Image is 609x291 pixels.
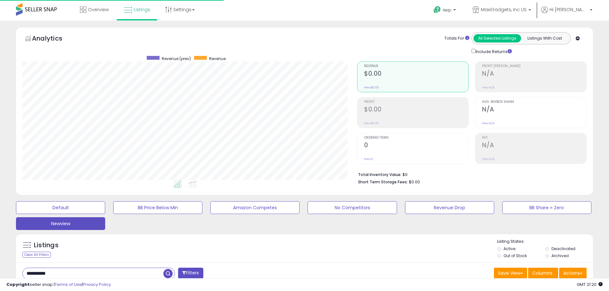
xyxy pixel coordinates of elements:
label: Deactivated [551,246,575,251]
a: Privacy Policy [83,281,111,287]
span: MaxiGadgets, Inc US [481,6,527,13]
small: Prev: $0.00 [364,86,379,89]
span: Avg. Buybox Share [482,100,586,104]
button: Revenue Drop [405,201,494,214]
button: Columns [528,268,558,279]
label: Archived [551,253,569,258]
span: Profit [364,100,468,104]
button: Listings With Cost [521,34,568,42]
span: 2025-08-11 21:20 GMT [577,281,603,287]
small: Prev: $0.00 [364,121,379,125]
div: Clear All Filters [22,252,51,258]
span: Listings [134,6,150,13]
button: BB Price Below Min [113,201,202,214]
span: Revenue [364,65,468,68]
div: Totals For [444,35,469,42]
span: Revenue [209,56,226,61]
div: seller snap | | [6,282,111,288]
button: Default [16,201,105,214]
span: ROI [482,136,586,140]
button: Actions [559,268,587,279]
span: Ordered Items [364,136,468,140]
h2: 0 [364,142,468,150]
span: Help [443,7,451,13]
h2: N/A [482,142,586,150]
b: Total Inventory Value: [358,172,402,177]
span: Profit [PERSON_NAME] [482,65,586,68]
i: Get Help [433,6,441,14]
strong: Copyright [6,281,30,287]
button: Filters [178,268,203,279]
button: All Selected Listings [473,34,521,42]
small: Prev: N/A [482,157,495,161]
a: Help [428,1,462,21]
button: No Competitors [308,201,397,214]
h2: N/A [482,106,586,114]
p: Listing States: [497,239,593,245]
button: BB Share = Zero [502,201,591,214]
h2: $0.00 [364,106,468,114]
small: Prev: 0 [364,157,373,161]
span: Hi [PERSON_NAME] [550,6,588,13]
span: Columns [532,270,552,276]
label: Active [504,246,515,251]
b: Short Term Storage Fees: [358,179,408,185]
button: Save View [494,268,527,279]
button: Newview [16,217,105,230]
li: $0 [358,170,582,178]
h2: N/A [482,70,586,79]
label: Out of Stock [504,253,527,258]
h5: Analytics [32,34,75,44]
a: Hi [PERSON_NAME] [541,6,592,21]
span: $0.00 [409,179,420,185]
small: Prev: N/A [482,121,495,125]
h2: $0.00 [364,70,468,79]
div: Include Returns [467,48,519,55]
small: Prev: N/A [482,86,495,89]
a: Terms of Use [55,281,82,287]
button: Amazon Competes [210,201,300,214]
span: Overview [88,6,109,13]
h5: Listings [34,241,59,250]
span: Revenue (prev) [162,56,191,61]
